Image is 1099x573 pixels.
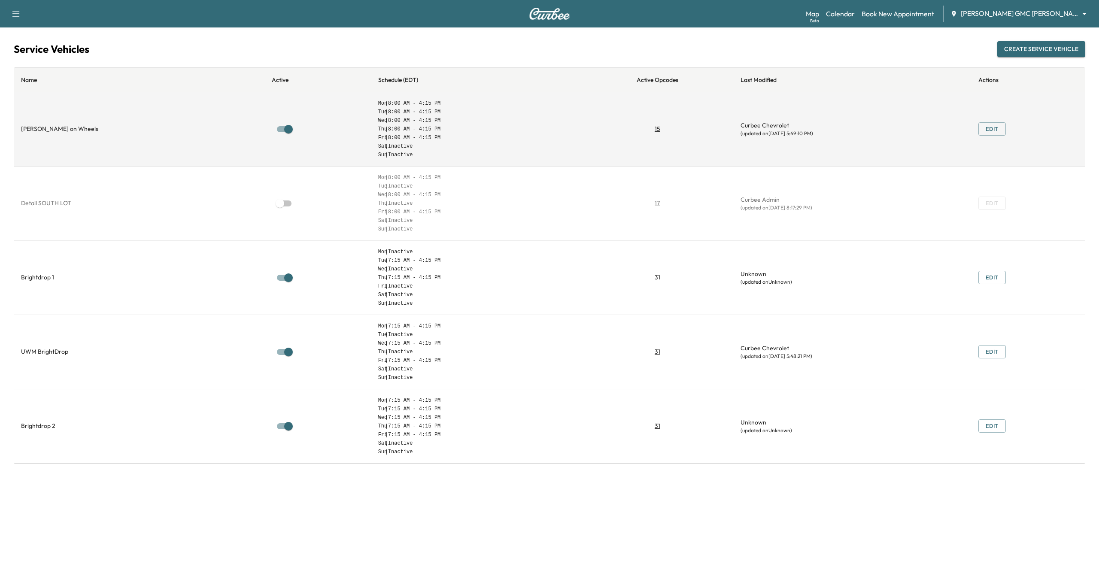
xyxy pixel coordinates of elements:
[388,366,413,372] span: Inactive
[385,192,388,198] span: |
[385,397,388,403] span: |
[388,152,413,158] span: Inactive
[378,291,385,298] span: Sat
[388,340,440,346] span: 7:15 AM - 4:15 PM
[385,440,388,446] span: |
[385,366,388,372] span: |
[385,358,388,364] span: |
[378,357,385,364] span: Fri
[14,167,265,241] td: Detail SOUTH LOT
[378,100,385,107] span: Mon
[655,422,660,430] span: MS-CABIN, MS-AIR, MS-ROTATE, MS-DIESELOIL, MS-OIL-5, MS-OIL-6, MS-OIL-7, MS-OIL-8, MS-WIPER, MS-R...
[378,257,385,264] span: Tue
[388,183,413,189] span: Inactive
[741,121,965,130] span: Curbee Chevrolet
[14,241,265,315] td: Brightdrop 1
[388,423,440,429] span: 7:15 AM - 4:15 PM
[806,9,819,19] a: MapBeta
[388,358,440,364] span: 7:15 AM - 4:15 PM
[378,143,385,150] span: Sat
[385,200,388,206] span: |
[385,109,388,115] span: |
[826,9,855,19] a: Calendar
[862,9,934,19] a: Book New Appointment
[385,332,388,338] span: |
[378,323,385,330] span: Mon
[378,117,385,124] span: Wed
[378,406,385,412] span: Tue
[385,218,388,224] span: |
[378,340,385,347] span: Wed
[378,423,385,430] span: Thu
[378,449,385,455] span: Sun
[741,353,965,360] span: (updated on [DATE] 5:48:21 PM )
[388,266,413,272] span: Inactive
[378,200,385,207] span: Thu
[378,300,385,307] span: Sun
[385,266,388,272] span: |
[388,258,440,264] span: 7:15 AM - 4:15 PM
[14,42,89,56] h1: Service Vehicles
[14,315,265,389] td: UWM BrightDrop
[961,9,1078,18] span: [PERSON_NAME] GMC [PERSON_NAME]
[388,283,413,289] span: Inactive
[971,68,1085,92] th: Actions
[378,331,385,338] span: Tue
[371,68,581,92] th: Schedule (EDT)
[14,68,265,92] th: Name
[385,209,388,215] span: |
[388,118,440,124] span: 8:00 AM - 4:15 PM
[14,68,1085,464] table: sticky table
[378,431,385,438] span: Fri
[378,274,385,281] span: Thu
[385,340,388,346] span: |
[385,375,388,381] span: |
[655,125,660,133] span: MS-CABIN, MS-AIR, MS-WIPER, MS-BATT, MS-DETAIL-INT, MS-DETAILSUV-INT, MS-DETAILVAN-INT, MS-DETAIL...
[388,143,413,149] span: Inactive
[741,195,965,204] span: Curbee Admin
[378,174,385,181] span: Mon
[388,200,413,206] span: Inactive
[388,432,440,438] span: 7:15 AM - 4:15 PM
[385,283,388,289] span: |
[741,418,965,427] span: Unknown
[378,366,385,373] span: Sat
[14,389,265,464] td: Brightdrop 2
[378,374,385,381] span: Sun
[655,348,660,355] span: MS-CABIN, MS-AIR, MS-ROTATE, MS-DIESELOIL, MS-OIL-5, MS-OIL-6, MS-OIL-7, MS-OIL-8, MS-WIPER, MS-R...
[581,68,734,92] th: Active Opcodes
[378,440,385,447] span: Sat
[385,415,388,421] span: |
[385,118,388,124] span: |
[388,440,413,446] span: Inactive
[388,226,413,232] span: Inactive
[385,183,388,189] span: |
[385,226,388,232] span: |
[265,68,371,92] th: Active
[385,349,388,355] span: |
[388,406,440,412] span: 7:15 AM - 4:15 PM
[385,406,388,412] span: |
[388,292,413,298] span: Inactive
[378,134,385,141] span: Fri
[388,126,440,132] span: 8:00 AM - 4:15 PM
[978,419,1006,433] button: Edit
[385,100,388,106] span: |
[385,152,388,158] span: |
[741,344,965,352] span: Curbee Chevrolet
[14,92,265,167] td: [PERSON_NAME] on Wheels
[741,204,965,211] span: (updated on [DATE] 8:17:29 PM )
[378,109,385,115] span: Tue
[388,415,440,421] span: 7:15 AM - 4:15 PM
[378,226,385,233] span: Sun
[385,175,388,181] span: |
[378,283,385,290] span: Fri
[655,273,660,281] span: MS-CABIN, MS-AIR, MS-ROTATE, MS-DIESELOIL, MS-OIL-5, MS-OIL-6, MS-OIL-7, MS-OIL-8, MS-WIPER, MS-R...
[388,218,413,224] span: Inactive
[978,122,1006,136] button: Edit
[385,449,388,455] span: |
[388,135,440,141] span: 8:00 AM - 4:15 PM
[388,175,440,181] span: 8:00 AM - 4:15 PM
[385,423,388,429] span: |
[385,135,388,141] span: |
